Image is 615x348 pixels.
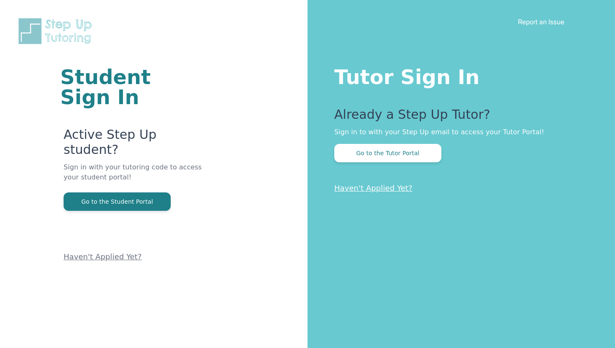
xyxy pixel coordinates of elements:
[334,64,582,87] h1: Tutor Sign In
[60,67,207,107] h1: Student Sign In
[334,107,582,127] p: Already a Step Up Tutor?
[64,162,207,192] p: Sign in with your tutoring code to access your student portal!
[64,197,171,205] a: Go to the Student Portal
[334,149,441,157] a: Go to the Tutor Portal
[64,252,142,261] a: Haven't Applied Yet?
[17,17,97,46] img: Step Up Tutoring horizontal logo
[518,18,564,26] a: Report an Issue
[334,127,582,137] p: Sign in to with your Step Up email to access your Tutor Portal!
[64,127,207,162] p: Active Step Up student?
[334,144,441,162] button: Go to the Tutor Portal
[334,184,413,192] a: Haven't Applied Yet?
[64,192,171,211] button: Go to the Student Portal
